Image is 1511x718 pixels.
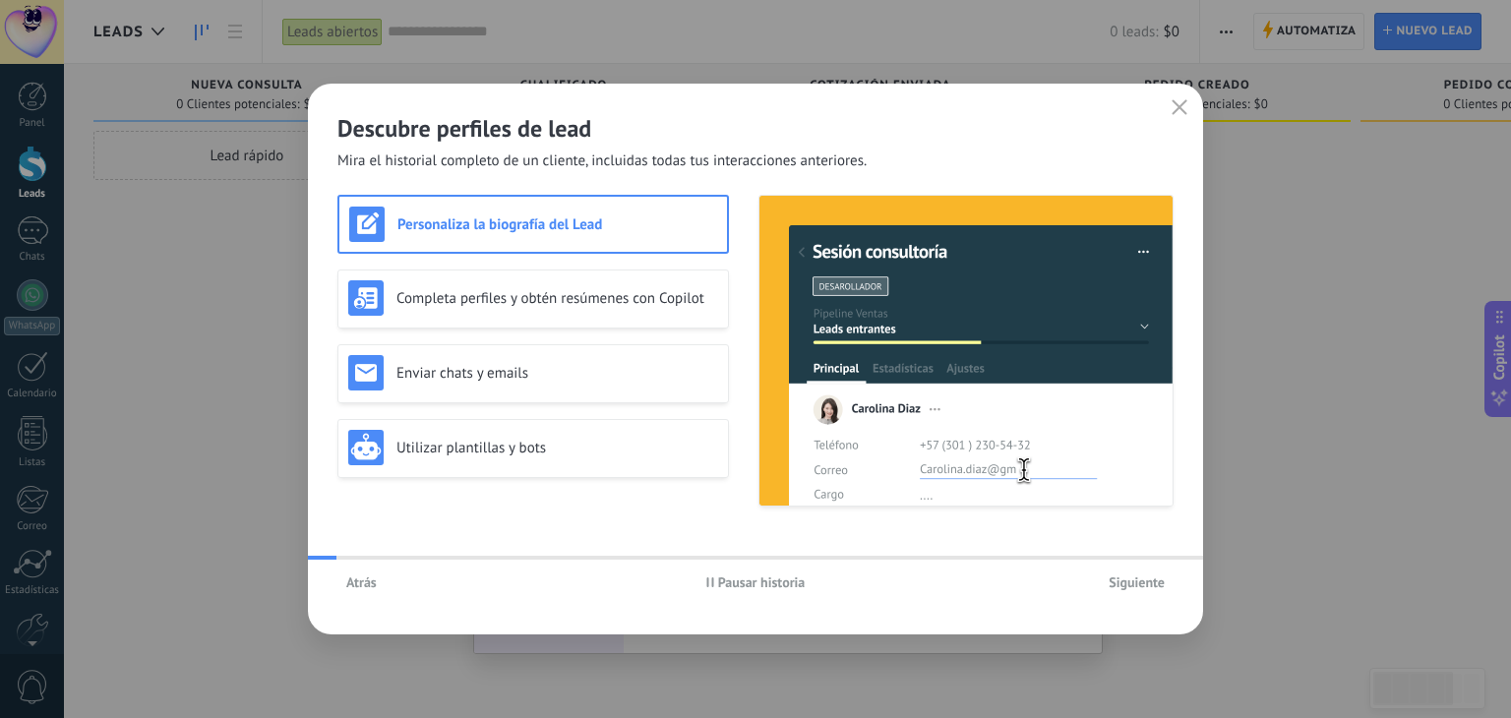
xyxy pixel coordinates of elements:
button: Pausar historia [697,568,815,597]
span: Pausar historia [718,575,806,589]
h3: Completa perfiles y obtén resúmenes con Copilot [396,289,718,308]
h3: Utilizar plantillas y bots [396,439,718,457]
h2: Descubre perfiles de lead [337,113,1174,144]
span: Mira el historial completo de un cliente, incluidas todas tus interacciones anteriores. [337,151,867,171]
h3: Personaliza la biografía del Lead [397,215,717,234]
span: Siguiente [1109,575,1165,589]
h3: Enviar chats y emails [396,364,718,383]
span: Atrás [346,575,377,589]
button: Atrás [337,568,386,597]
button: Siguiente [1100,568,1174,597]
